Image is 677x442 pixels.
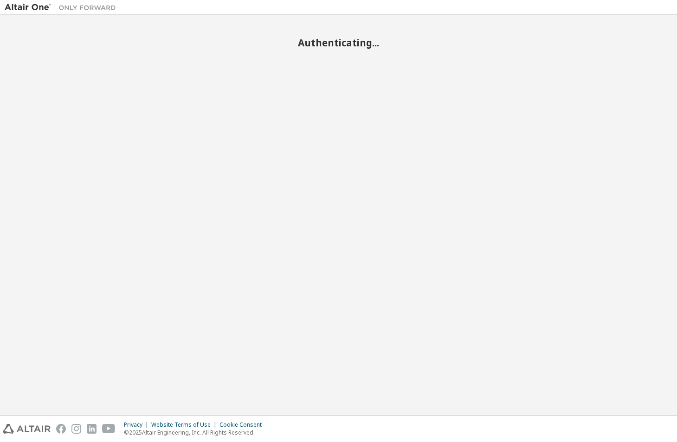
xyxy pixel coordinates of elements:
[124,421,151,429] div: Privacy
[56,424,66,434] img: facebook.svg
[151,421,219,429] div: Website Terms of Use
[219,421,267,429] div: Cookie Consent
[71,424,81,434] img: instagram.svg
[5,37,672,49] h2: Authenticating...
[3,424,51,434] img: altair_logo.svg
[102,424,116,434] img: youtube.svg
[5,3,121,12] img: Altair One
[87,424,97,434] img: linkedin.svg
[124,429,267,436] p: © 2025 Altair Engineering, Inc. All Rights Reserved.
